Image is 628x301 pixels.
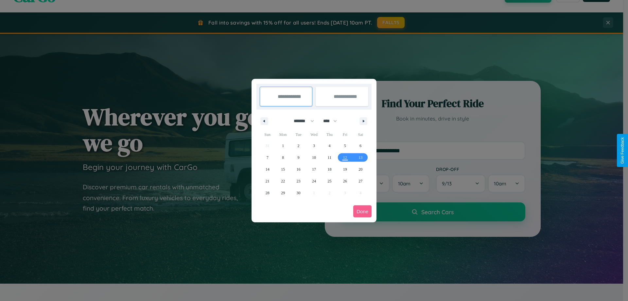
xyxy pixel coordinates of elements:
span: 22 [281,175,285,187]
span: 1 [282,140,284,152]
button: 19 [337,163,353,175]
span: 11 [328,152,332,163]
span: Tue [291,129,306,140]
span: 5 [344,140,346,152]
span: 28 [266,187,270,199]
span: Wed [306,129,322,140]
button: 20 [353,163,368,175]
button: 4 [322,140,337,152]
span: Thu [322,129,337,140]
button: 18 [322,163,337,175]
button: 21 [260,175,275,187]
button: 2 [291,140,306,152]
span: 10 [312,152,316,163]
span: 30 [297,187,301,199]
span: 18 [327,163,331,175]
span: 27 [358,175,362,187]
span: 3 [313,140,315,152]
span: 15 [281,163,285,175]
button: 28 [260,187,275,199]
span: 26 [343,175,347,187]
span: 9 [298,152,300,163]
span: 14 [266,163,270,175]
span: 24 [312,175,316,187]
span: 4 [328,140,330,152]
button: Done [353,205,372,217]
span: Sun [260,129,275,140]
button: 1 [275,140,290,152]
span: 25 [327,175,331,187]
button: 12 [337,152,353,163]
div: Give Feedback [620,137,625,164]
button: 9 [291,152,306,163]
button: 29 [275,187,290,199]
span: 6 [359,140,361,152]
span: 16 [297,163,301,175]
span: 2 [298,140,300,152]
span: 20 [358,163,362,175]
button: 3 [306,140,322,152]
span: Mon [275,129,290,140]
button: 14 [260,163,275,175]
button: 27 [353,175,368,187]
span: 8 [282,152,284,163]
span: 12 [343,152,347,163]
button: 11 [322,152,337,163]
button: 24 [306,175,322,187]
span: 13 [358,152,362,163]
span: Sat [353,129,368,140]
button: 26 [337,175,353,187]
button: 30 [291,187,306,199]
button: 5 [337,140,353,152]
button: 13 [353,152,368,163]
span: 21 [266,175,270,187]
button: 8 [275,152,290,163]
button: 23 [291,175,306,187]
button: 10 [306,152,322,163]
button: 16 [291,163,306,175]
span: 19 [343,163,347,175]
span: 17 [312,163,316,175]
span: 7 [267,152,269,163]
button: 17 [306,163,322,175]
button: 25 [322,175,337,187]
button: 7 [260,152,275,163]
span: 23 [297,175,301,187]
button: 6 [353,140,368,152]
span: 29 [281,187,285,199]
button: 15 [275,163,290,175]
button: 22 [275,175,290,187]
span: Fri [337,129,353,140]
